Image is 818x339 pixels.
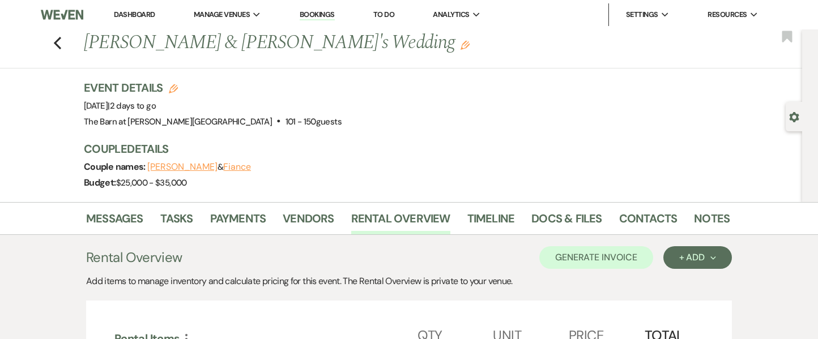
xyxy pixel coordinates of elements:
h3: Rental Overview [86,247,182,268]
h3: Event Details [84,80,342,96]
a: Payments [210,209,266,234]
button: Open lead details [789,111,799,122]
span: Couple names: [84,161,147,173]
button: Generate Invoice [539,246,653,269]
span: Manage Venues [194,9,250,20]
a: Contacts [619,209,678,234]
a: Messages [86,209,143,234]
span: Analytics [433,9,469,20]
div: Add items to manage inventory and calculate pricing for this event. The Rental Overview is privat... [86,274,732,288]
a: Tasks [160,209,193,234]
a: To Do [373,10,394,19]
h3: Couple Details [84,141,718,157]
a: Bookings [300,10,335,20]
span: Resources [708,9,747,20]
span: Budget: [84,177,116,188]
a: Rental Overview [351,209,450,234]
button: + Add [663,246,732,269]
a: Timeline [467,209,515,234]
span: $25,000 - $35,000 [116,177,187,188]
h1: [PERSON_NAME] & [PERSON_NAME]'s Wedding [84,29,591,57]
span: [DATE] [84,100,156,111]
button: Edit [461,40,470,50]
span: The Barn at [PERSON_NAME][GEOGRAPHIC_DATA] [84,116,272,127]
div: + Add [679,253,716,262]
button: Fiance [223,162,251,171]
span: Settings [626,9,658,20]
span: 2 days to go [110,100,156,111]
span: & [147,161,251,173]
a: Vendors [283,209,334,234]
a: Notes [694,209,730,234]
button: [PERSON_NAME] [147,162,218,171]
img: Weven Logo [41,3,83,27]
a: Dashboard [114,10,155,19]
a: Docs & Files [531,209,602,234]
span: 101 - 150 guests [286,116,342,127]
span: | [108,100,156,111]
